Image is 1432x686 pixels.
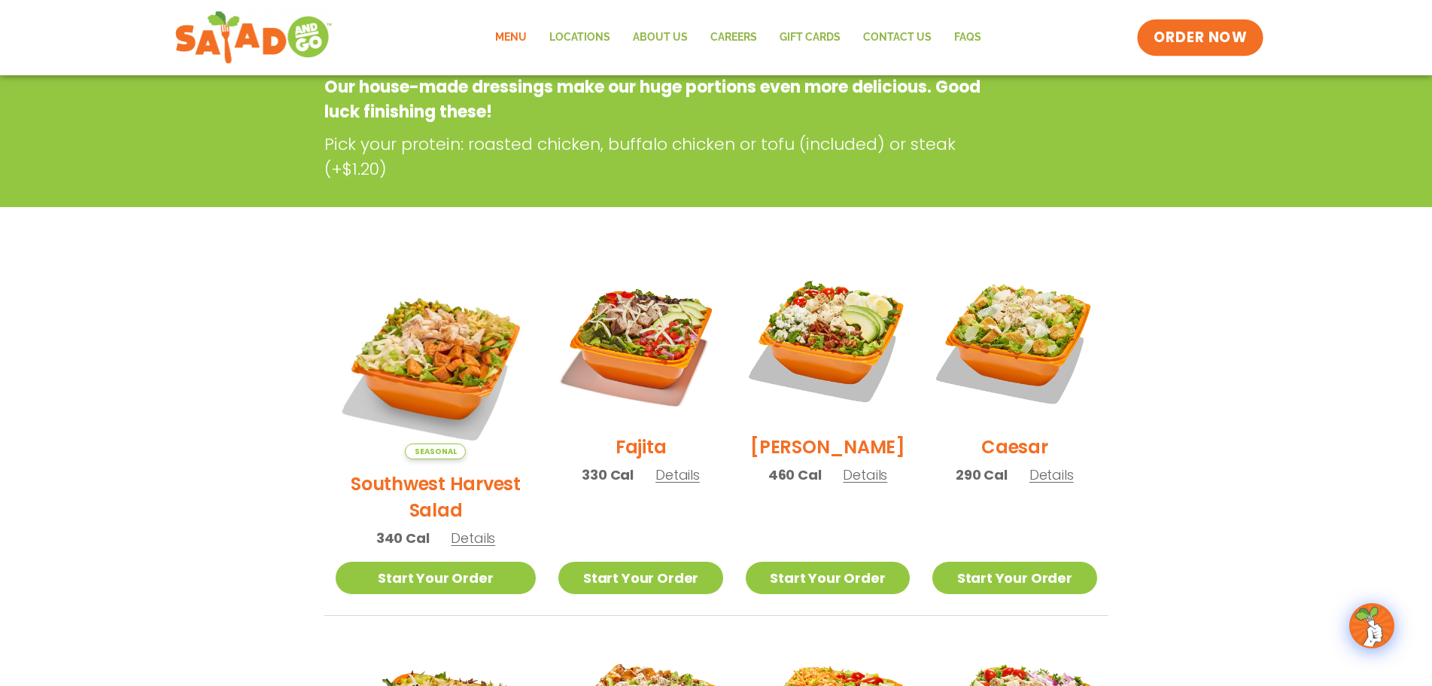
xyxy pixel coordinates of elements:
[932,562,1096,594] a: Start Your Order
[981,434,1048,460] h2: Caesar
[746,258,910,422] img: Product photo for Cobb Salad
[746,562,910,594] a: Start Your Order
[750,434,905,460] h2: [PERSON_NAME]
[655,465,700,484] span: Details
[768,20,852,55] a: GIFT CARDS
[622,20,699,55] a: About Us
[336,258,537,459] img: Product photo for Southwest Harvest Salad
[558,258,722,422] img: Product photo for Fajita Salad
[1154,28,1247,47] span: ORDER NOW
[1029,465,1074,484] span: Details
[1351,605,1393,647] img: wpChatIcon
[932,258,1096,422] img: Product photo for Caesar Salad
[943,20,993,55] a: FAQs
[405,444,466,459] span: Seasonal
[451,529,495,547] span: Details
[852,20,943,55] a: Contact Us
[558,562,722,594] a: Start Your Order
[376,528,430,548] span: 340 Cal
[843,465,887,484] span: Details
[336,562,537,594] a: Start Your Order
[616,434,667,460] h2: Fajita
[484,20,993,55] nav: Menu
[768,465,822,485] span: 460 Cal
[699,20,768,55] a: Careers
[324,132,994,181] p: Pick your protein: roasted chicken, buffalo chicken or tofu (included) or steak (+$1.20)
[1137,20,1263,56] a: ORDER NOW
[582,465,634,485] span: 330 Cal
[175,8,333,68] img: new-SAG-logo-768×292
[956,465,1008,485] span: 290 Cal
[324,75,987,124] p: Our house-made dressings make our huge portions even more delicious. Good luck finishing these!
[336,471,537,523] h2: Southwest Harvest Salad
[538,20,622,55] a: Locations
[484,20,538,55] a: Menu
